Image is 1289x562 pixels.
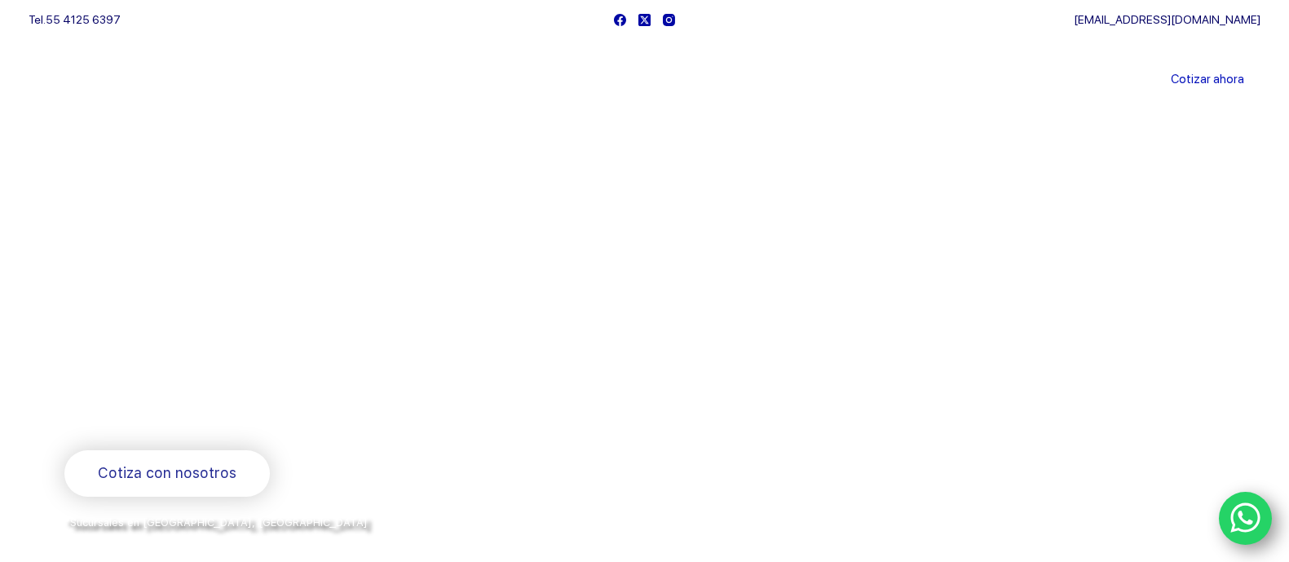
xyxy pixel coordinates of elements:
span: Tel. [29,13,121,26]
span: Somos los doctores de la industria [64,278,653,391]
span: *Sucursales en [GEOGRAPHIC_DATA], [GEOGRAPHIC_DATA] [64,516,368,529]
a: [EMAIL_ADDRESS][DOMAIN_NAME] [1074,13,1260,26]
span: Cotiza con nosotros [98,462,236,485]
a: Facebook [614,14,626,26]
a: Cotizar ahora [1154,64,1260,96]
span: Rodamientos y refacciones industriales [64,408,386,428]
a: WhatsApp [1219,492,1273,546]
img: Balerytodo [29,64,130,95]
a: 55 4125 6397 [46,13,121,26]
span: Bienvenido a Balerytodo® [64,243,273,263]
nav: Menu Principal [452,39,837,121]
span: y envíos a todo [GEOGRAPHIC_DATA] por la paquetería de su preferencia [64,534,459,547]
a: Instagram [663,14,675,26]
a: X (Twitter) [638,14,651,26]
a: Cotiza con nosotros [64,450,270,497]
